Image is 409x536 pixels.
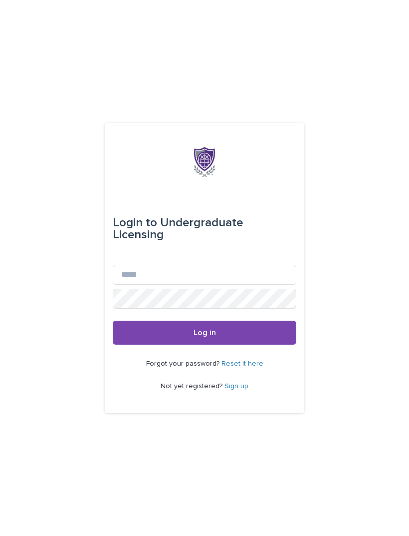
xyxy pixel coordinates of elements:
span: Not yet registered? [161,383,224,390]
span: Forgot your password? [146,360,221,367]
img: x6gApCqSSRW4kcS938hP [194,147,215,177]
a: Reset it here [221,360,263,367]
a: Sign up [224,383,248,390]
button: Log in [113,321,296,345]
span: Login to [113,217,157,229]
div: Undergraduate Licensing [113,209,296,249]
span: Log in [194,329,216,337]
